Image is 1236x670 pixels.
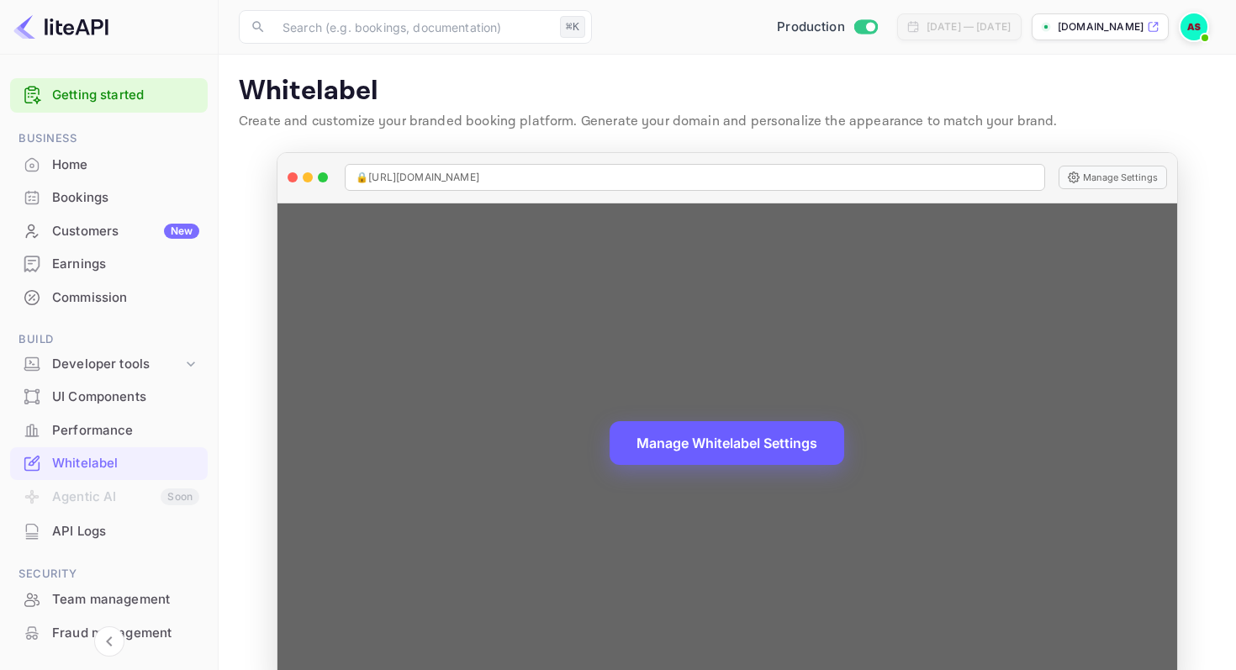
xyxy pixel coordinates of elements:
a: Earnings [10,248,208,279]
div: UI Components [52,388,199,407]
div: UI Components [10,381,208,414]
div: Performance [10,414,208,447]
input: Search (e.g. bookings, documentation) [272,10,553,44]
div: CustomersNew [10,215,208,248]
button: Manage Whitelabel Settings [610,421,844,465]
a: Performance [10,414,208,446]
div: Developer tools [10,350,208,379]
div: API Logs [52,522,199,541]
a: Bookings [10,182,208,213]
span: 🔒 [URL][DOMAIN_NAME] [356,170,479,185]
span: Build [10,330,208,349]
a: Getting started [52,86,199,105]
div: Fraud management [52,624,199,643]
div: Performance [52,421,199,441]
a: Team management [10,583,208,615]
div: Team management [10,583,208,616]
div: Team management [52,590,199,609]
div: Customers [52,222,199,241]
div: Whitelabel [10,447,208,480]
div: Earnings [10,248,208,281]
div: API Logs [10,515,208,548]
div: ⌘K [560,16,585,38]
div: Fraud management [10,617,208,650]
a: Whitelabel [10,447,208,478]
span: Security [10,565,208,583]
span: Production [777,18,845,37]
a: Home [10,149,208,180]
div: Developer tools [52,355,182,374]
p: [DOMAIN_NAME] [1058,19,1144,34]
div: Whitelabel [52,454,199,473]
a: CustomersNew [10,215,208,246]
button: Manage Settings [1059,166,1167,189]
a: Commission [10,282,208,313]
div: Earnings [52,255,199,274]
p: Whitelabel [239,75,1216,108]
div: [DATE] — [DATE] [927,19,1011,34]
img: LiteAPI logo [13,13,108,40]
div: Home [52,156,199,175]
p: Create and customize your branded booking platform. Generate your domain and personalize the appe... [239,112,1216,132]
a: UI Components [10,381,208,412]
div: Switch to Sandbox mode [770,18,884,37]
a: Fraud management [10,617,208,648]
div: Home [10,149,208,182]
span: Business [10,129,208,148]
div: Getting started [10,78,208,113]
div: Bookings [10,182,208,214]
div: Commission [10,282,208,314]
button: Collapse navigation [94,626,124,657]
a: API Logs [10,515,208,546]
div: New [164,224,199,239]
img: Andreas Stefanis [1181,13,1207,40]
div: Commission [52,288,199,308]
div: Bookings [52,188,199,208]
